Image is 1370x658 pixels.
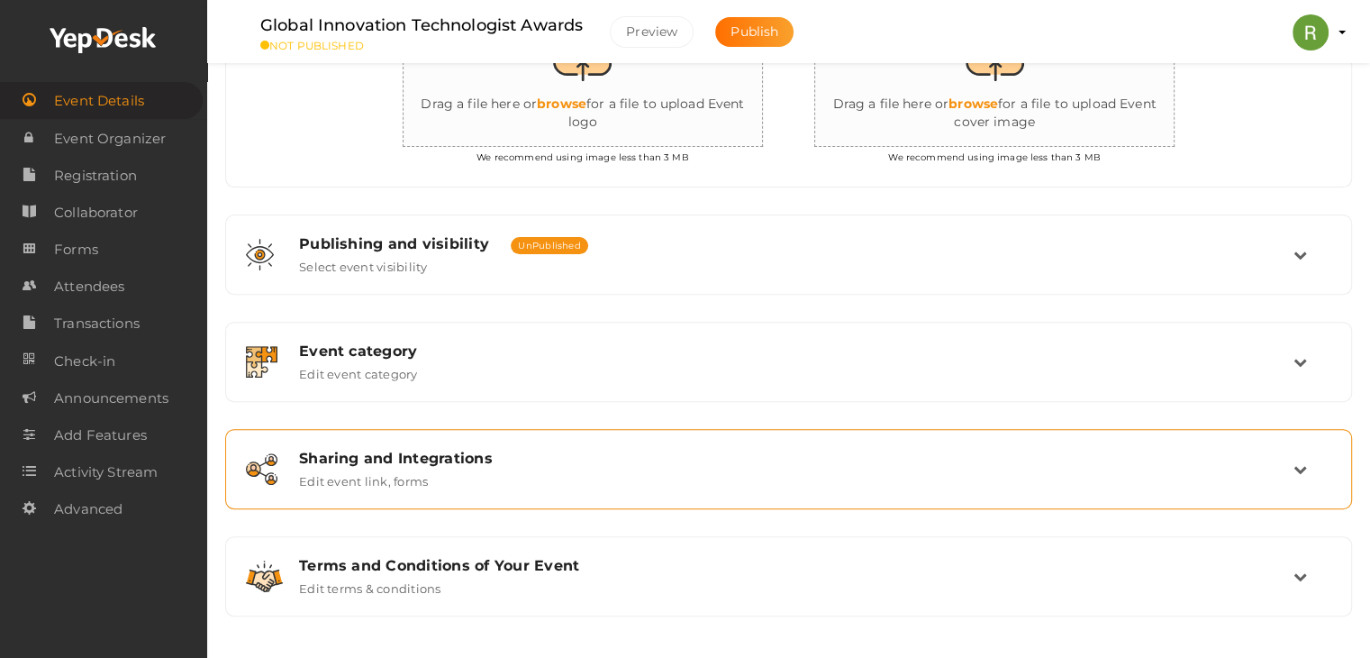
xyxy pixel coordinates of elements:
span: UnPublished [511,237,588,254]
span: Activity Stream [54,454,158,490]
label: Global Innovation Technologist Awards [260,13,583,39]
button: Publish [715,17,794,47]
label: Edit event category [299,360,418,381]
small: NOT PUBLISHED [260,39,583,52]
div: Event category [299,343,1293,360]
div: Sharing and Integrations [299,450,1293,467]
p: We recommend using image less than 3 MB [803,147,1187,164]
span: Collaborator [54,195,138,231]
span: Forms [54,232,98,268]
div: Terms and Conditions of Your Event [299,557,1293,574]
span: Advanced [54,491,122,527]
span: Check-in [54,343,115,379]
span: Transactions [54,306,140,342]
a: Sharing and Integrations Edit event link, forms [235,475,1342,492]
img: handshake.svg [246,561,283,592]
a: Terms and Conditions of Your Event Edit terms & conditions [235,582,1342,599]
img: shared-vision.svg [246,239,274,270]
img: category.svg [246,346,277,378]
p: We recommend using image less than 3 MB [390,147,775,164]
a: Publishing and visibility UnPublished Select event visibility [235,260,1342,278]
img: sharing.svg [246,453,277,485]
label: Edit terms & conditions [299,574,441,596]
a: Event category Edit event category [235,368,1342,385]
span: Publish [730,23,778,40]
label: Select event visibility [299,252,428,274]
span: Registration [54,158,137,194]
span: Add Features [54,417,147,453]
button: Preview [610,16,694,48]
label: Edit event link, forms [299,467,428,489]
span: Event Details [54,83,144,119]
span: Announcements [54,380,168,416]
span: Publishing and visibility [299,235,489,252]
span: Attendees [54,269,124,305]
img: ACg8ocIf4cxZRKP374CzgYvF9xnH-Znv6HAXn2TKJ7B2HI5r2rwDzQ=s100 [1293,14,1329,50]
span: Event Organizer [54,121,166,157]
